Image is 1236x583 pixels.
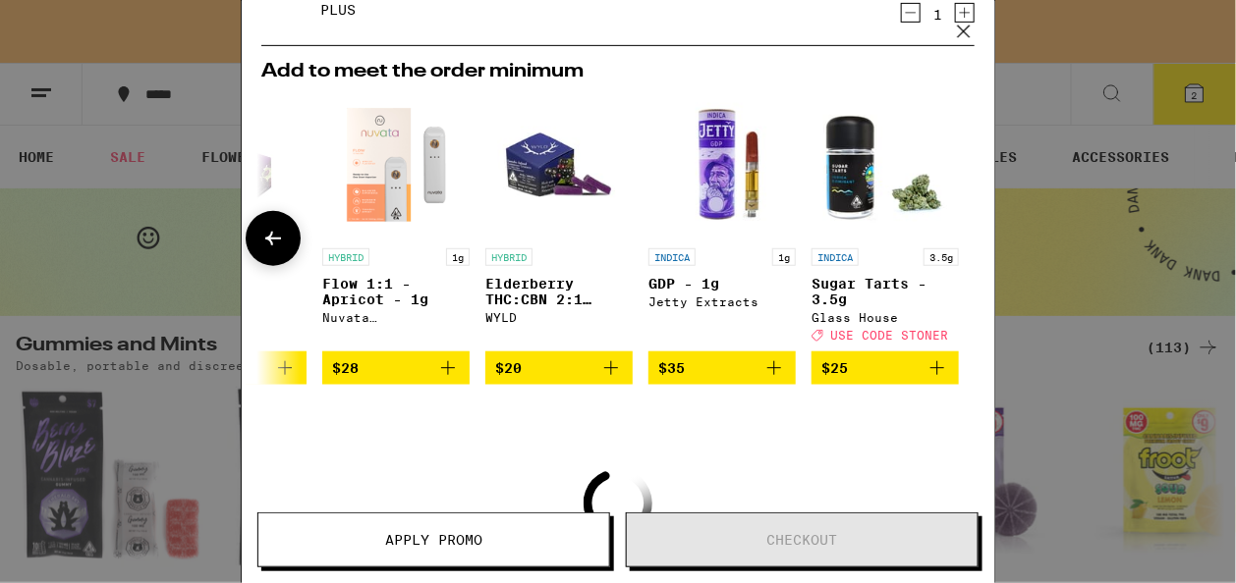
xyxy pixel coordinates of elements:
[648,91,796,351] a: Open page for GDP - 1g from Jetty Extracts
[12,14,141,29] span: Hi. Need any help?
[322,91,470,238] img: Nuvata (CA) - Flow 1:1 - Apricot - 1g
[322,311,470,324] div: Nuvata ([GEOGRAPHIC_DATA])
[648,351,796,385] button: Add to bag
[322,351,470,385] button: Add to bag
[901,3,921,23] button: Decrement
[320,2,709,18] p: PLUS
[261,62,975,81] h2: Add to meet the order minimum
[322,248,369,266] p: HYBRID
[812,91,959,351] a: Open page for Sugar Tarts - 3.5g from Glass House
[924,248,959,266] p: 3.5g
[485,276,633,307] p: Elderberry THC:CBN 2:1 Gummies
[821,360,848,376] span: $25
[485,311,633,324] div: WYLD
[812,91,959,238] img: Glass House - Sugar Tarts - 3.5g
[495,360,522,376] span: $20
[332,360,359,376] span: $28
[812,311,959,324] div: Glass House
[812,351,959,385] button: Add to bag
[812,248,859,266] p: INDICA
[385,533,482,547] span: Apply Promo
[658,360,685,376] span: $35
[767,533,838,547] span: Checkout
[648,295,796,308] div: Jetty Extracts
[257,512,610,567] button: Apply Promo
[830,329,948,342] span: USE CODE STONER
[322,91,470,351] a: Open page for Flow 1:1 - Apricot - 1g from Nuvata (CA)
[485,351,633,385] button: Add to bag
[772,248,796,266] p: 1g
[812,276,959,307] p: Sugar Tarts - 3.5g
[648,276,796,291] p: GDP - 1g
[626,512,979,567] button: Checkout
[485,248,533,266] p: HYBRID
[485,91,633,351] a: Open page for Elderberry THC:CBN 2:1 Gummies from WYLD
[925,7,951,23] div: 1
[648,91,796,238] img: Jetty Extracts - GDP - 1g
[322,276,470,307] p: Flow 1:1 - Apricot - 1g
[485,91,633,238] img: WYLD - Elderberry THC:CBN 2:1 Gummies
[446,248,470,266] p: 1g
[648,248,696,266] p: INDICA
